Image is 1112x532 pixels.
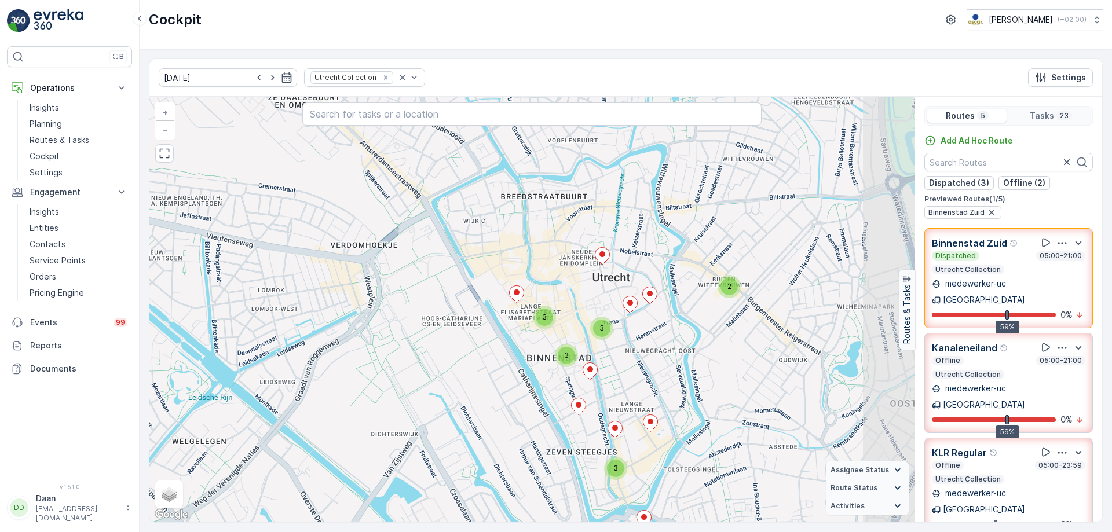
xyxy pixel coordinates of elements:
div: 3 [590,317,613,340]
p: Binnenstad Zuid [932,236,1007,250]
p: Kanaleneiland [932,341,997,355]
p: 99 [116,318,125,327]
p: Documents [30,363,127,375]
a: Planning [25,116,132,132]
button: DDDaan[EMAIL_ADDRESS][DOMAIN_NAME] [7,493,132,523]
a: Layers [156,482,182,507]
a: Entities [25,220,132,236]
p: Reports [30,340,127,351]
img: Google [152,507,191,522]
a: Insights [25,100,132,116]
p: Events [30,317,107,328]
button: Settings [1028,68,1093,87]
span: + [163,107,168,117]
div: DD [10,498,28,517]
div: 3 [604,457,627,480]
p: KLR Regular [932,446,987,460]
p: 05:00-21:00 [1038,251,1083,261]
p: Service Points [30,255,86,266]
p: Utrecht Collection [934,265,1002,274]
a: Reports [7,334,132,357]
a: Open this area in Google Maps (opens a new window) [152,507,191,522]
p: ( +02:00 ) [1058,15,1087,24]
span: v 1.51.0 [7,483,132,490]
p: Engagement [30,186,109,198]
img: basis-logo_rgb2x.png [967,13,984,26]
a: Routes & Tasks [25,132,132,148]
p: Operations [30,82,109,94]
img: logo [7,9,30,32]
p: Entities [30,222,58,234]
summary: Route Status [826,479,909,497]
span: 2 [727,282,731,291]
p: Offline (2) [1003,177,1045,189]
p: Dispatched (3) [929,177,989,189]
p: Cockpit [149,10,202,29]
p: 0 % [1060,519,1073,530]
p: Daan [36,493,119,504]
p: Routes [946,110,975,122]
button: Offline (2) [998,176,1050,190]
p: medewerker-uc [943,278,1006,289]
a: Zoom In [156,104,174,121]
p: 0 % [1060,309,1073,321]
p: Pricing Engine [30,287,84,299]
p: Settings [30,167,63,178]
a: Settings [25,164,132,181]
p: Insights [30,102,59,113]
a: Events99 [7,311,132,334]
a: Service Points [25,252,132,269]
p: 23 [1059,111,1070,120]
p: [GEOGRAPHIC_DATA] [943,504,1025,515]
span: Route Status [831,483,877,493]
p: Contacts [30,239,65,250]
input: Search Routes [924,153,1093,171]
a: Contacts [25,236,132,252]
summary: Activities [826,497,909,515]
p: Previewed Routes ( 1 / 5 ) [924,195,1093,204]
div: 3 [555,344,578,367]
span: 3 [564,351,569,359]
p: ⌘B [112,52,124,61]
p: Offline [934,461,961,470]
span: Binnenstad Zuid [928,208,985,217]
a: Pricing Engine [25,285,132,301]
button: Engagement [7,181,132,204]
p: Utrecht Collection [934,370,1002,379]
p: Routes & Tasks [901,284,913,344]
summary: Assignee Status [826,461,909,479]
p: Dispatched [934,251,977,261]
span: 3 [613,464,618,472]
span: − [163,124,169,134]
img: logo_light-DOdMpM7g.png [34,9,83,32]
p: Insights [30,206,59,218]
p: Settings [1051,72,1086,83]
p: Routes & Tasks [30,134,89,146]
p: [GEOGRAPHIC_DATA] [943,399,1025,410]
p: Tasks [1030,110,1054,122]
p: Offline [934,356,961,365]
div: Help Tooltip Icon [989,448,998,457]
a: Cockpit [25,148,132,164]
div: Remove Utrecht Collection [379,73,392,82]
p: Add Ad Hoc Route [941,135,1013,146]
p: [EMAIL_ADDRESS][DOMAIN_NAME] [36,504,119,523]
div: 2 [718,275,741,298]
span: Activities [831,501,865,511]
p: medewerker-uc [943,383,1006,394]
button: Dispatched (3) [924,176,994,190]
p: Cockpit [30,151,60,162]
p: 05:00-23:59 [1037,461,1083,470]
span: Assignee Status [831,465,889,475]
span: 3 [542,313,547,321]
div: 59% [996,425,1019,438]
p: 5 [979,111,986,120]
a: Orders [25,269,132,285]
a: Insights [25,204,132,220]
input: dd/mm/yyyy [159,68,297,87]
p: 0 % [1060,414,1073,425]
a: Zoom Out [156,121,174,138]
span: 3 [599,324,604,332]
a: Documents [7,357,132,380]
div: Utrecht Collection [311,72,378,83]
